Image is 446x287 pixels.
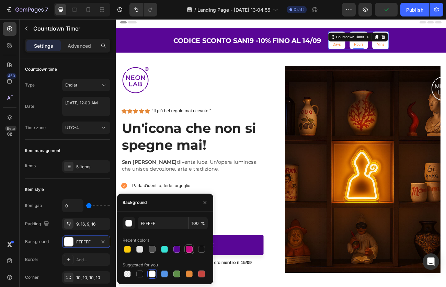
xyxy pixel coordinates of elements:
[25,163,36,169] div: Items
[76,239,96,245] div: FFFFFF
[25,82,35,88] div: Type
[76,221,108,227] div: 9, 16, 9, 16
[8,174,76,182] strong: San [PERSON_NAME]
[197,6,270,13] span: Landing Page - [DATE] 13:04:55
[274,19,311,25] div: Countdown Timer
[423,253,439,270] div: Open Intercom Messenger
[25,125,46,131] div: Time zone
[123,237,149,243] div: Recent colors
[406,6,423,13] div: Publish
[123,262,158,268] div: Suggested for you
[3,3,51,16] button: 7
[123,199,147,206] div: Background
[116,19,446,287] iframe: Design area
[65,125,79,130] span: UTC-4
[297,28,309,34] p: Hours
[33,24,107,33] p: Countdown Timer
[25,148,60,154] div: Item management
[201,220,205,227] span: %
[68,42,91,49] p: Advanced
[7,73,16,79] div: 450
[325,28,335,34] p: Mins
[7,124,184,169] h1: Un'icona che non si spegne mai!
[271,28,281,34] p: Days
[62,122,110,134] button: UTC-4
[294,7,304,13] span: Draft
[25,203,42,209] div: Item gap
[25,66,57,72] div: Countdown time
[76,275,108,281] div: 10, 10, 10, 10
[34,42,53,49] p: Settings
[62,199,83,212] input: Auto
[5,126,16,131] div: Beta
[62,79,110,91] button: End at
[25,274,39,280] div: Corner
[25,186,44,193] div: Item style
[25,219,50,229] div: Padding
[69,277,122,286] p: ACQUISTA ORA!
[138,217,188,229] input: Eg: FFFFFF
[7,58,43,94] img: gempages_581770492109652707-963a50d0-a939-42ab-8127-55510ed1969d.png
[65,82,77,88] span: End at
[21,218,99,227] p: Ti ricorda chi sei e da dove vieni
[8,174,184,191] p: diventa luce. Un'opera luminosa che unisce devozione, arte e tradizione.
[400,3,429,16] button: Publish
[45,111,119,118] p: “Il più bel regalo mai ricevuto!”
[76,257,108,263] div: Add...
[194,6,196,13] span: /
[25,103,34,110] div: Date
[21,233,99,242] p: Illumina con calore e presenza
[45,5,48,14] p: 7
[76,164,108,170] div: 5 items
[21,249,99,257] p: Un pezzo unico che si fa notare
[21,203,99,211] p: Parla d'identità, fede, orgoglio
[25,239,49,245] div: Background
[25,256,38,263] div: Border
[129,3,157,16] div: Undo/Redo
